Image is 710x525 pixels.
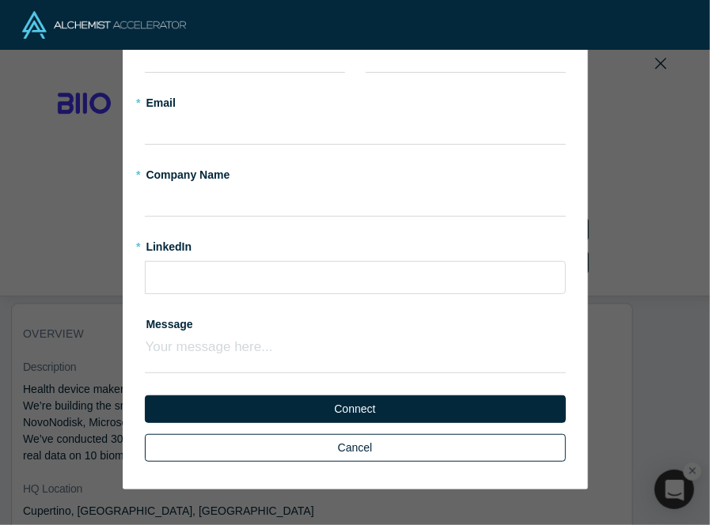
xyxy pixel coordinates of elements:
[145,395,566,423] button: Connect
[145,89,566,111] label: Email
[22,11,186,39] img: Alchemist Logo
[145,161,566,183] label: Company Name
[145,233,566,255] label: LinkedIn
[145,434,566,462] button: Cancel
[146,335,273,359] div: Your message here...
[145,333,566,373] div: rdw-wrapper
[146,338,565,368] div: rdw-editor
[145,311,566,333] label: Message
